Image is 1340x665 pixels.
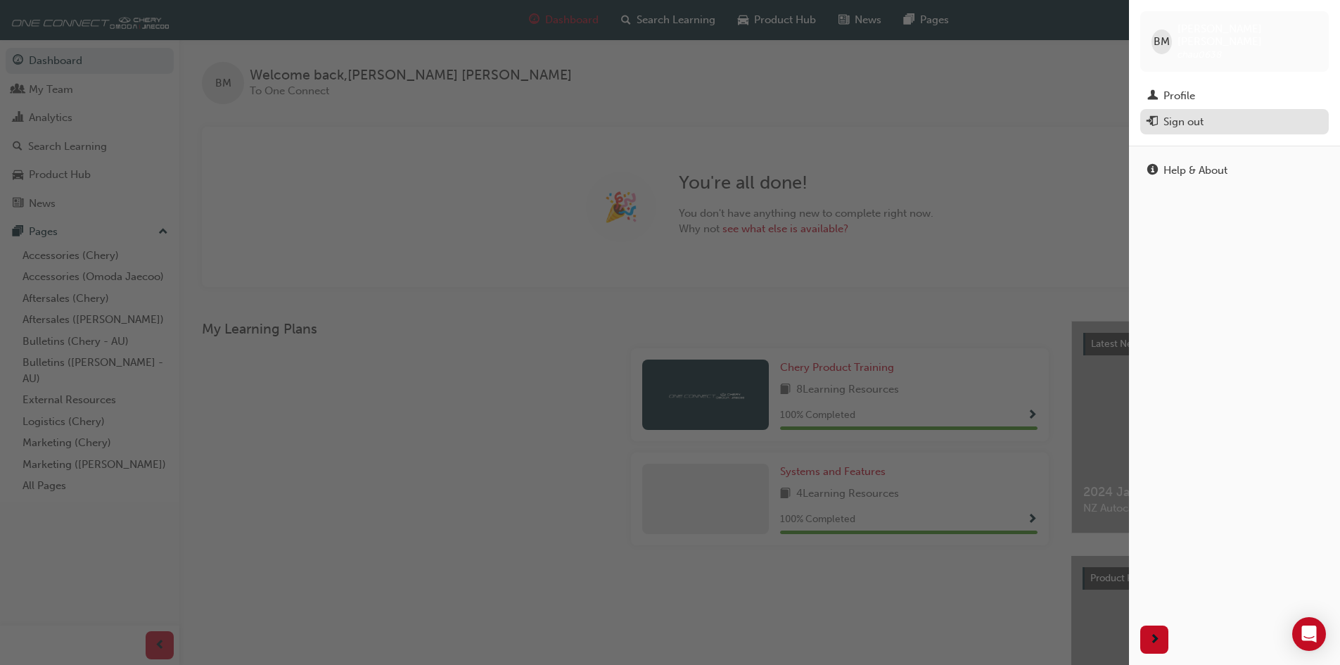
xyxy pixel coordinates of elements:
span: BM [1154,34,1170,50]
span: man-icon [1147,90,1158,103]
a: Help & About [1140,158,1329,184]
div: Sign out [1163,114,1204,130]
span: chau0638 [1178,49,1222,61]
a: Profile [1140,83,1329,109]
div: Help & About [1163,163,1227,179]
div: Open Intercom Messenger [1292,617,1326,651]
button: Sign out [1140,109,1329,135]
span: [PERSON_NAME] [PERSON_NAME] [1178,23,1317,48]
div: Profile [1163,88,1195,104]
span: exit-icon [1147,116,1158,129]
span: info-icon [1147,165,1158,177]
span: next-icon [1149,631,1160,649]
